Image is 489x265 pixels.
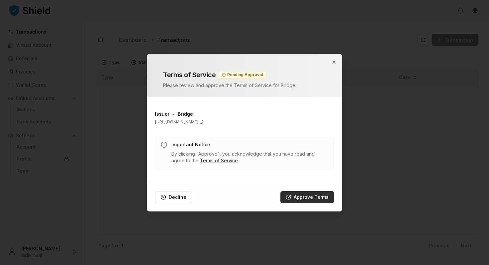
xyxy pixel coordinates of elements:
a: Terms of Service [200,158,238,163]
button: Decline [155,191,192,203]
h3: Issuer [155,111,169,117]
h2: Terms of Service [163,70,216,79]
p: Please review and approve the Terms of Service for Bridge . [163,82,326,89]
h3: Important Notice [171,141,328,148]
span: • [172,110,175,118]
p: By clicking "Approve", you acknowledge that you have read and agree to the . [171,151,328,164]
span: Bridge [178,111,193,117]
a: [URL][DOMAIN_NAME] [155,119,334,125]
div: Pending Approval [218,71,266,78]
button: Approve Terms [280,191,334,203]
